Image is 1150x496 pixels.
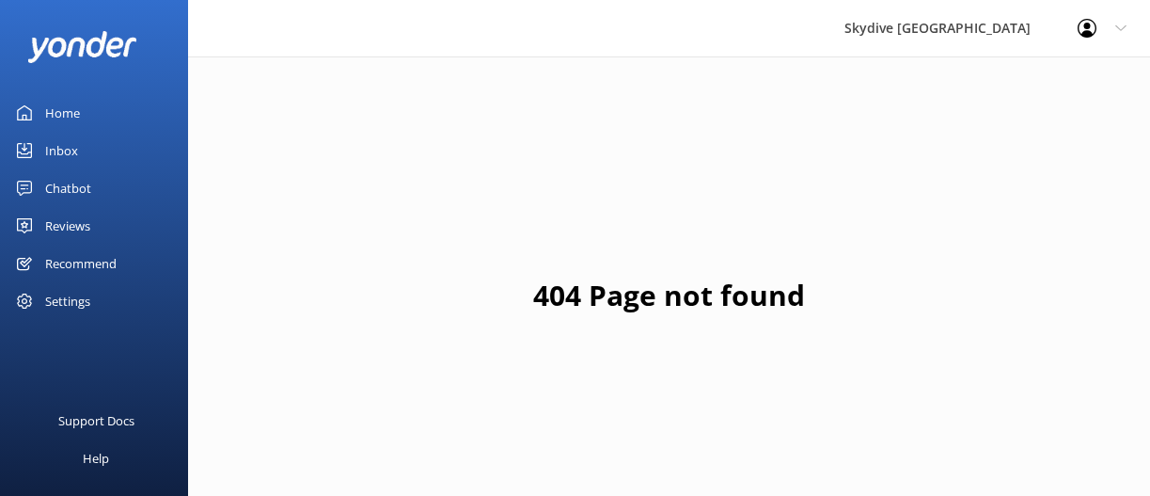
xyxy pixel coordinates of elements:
div: Settings [45,282,90,320]
div: Recommend [45,245,117,282]
img: yonder-white-logo.png [28,31,136,62]
div: Support Docs [58,402,134,440]
h1: 404 Page not found [533,273,805,318]
div: Reviews [45,207,90,245]
div: Home [45,94,80,132]
div: Help [83,440,109,477]
div: Chatbot [45,169,91,207]
div: Inbox [45,132,78,169]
